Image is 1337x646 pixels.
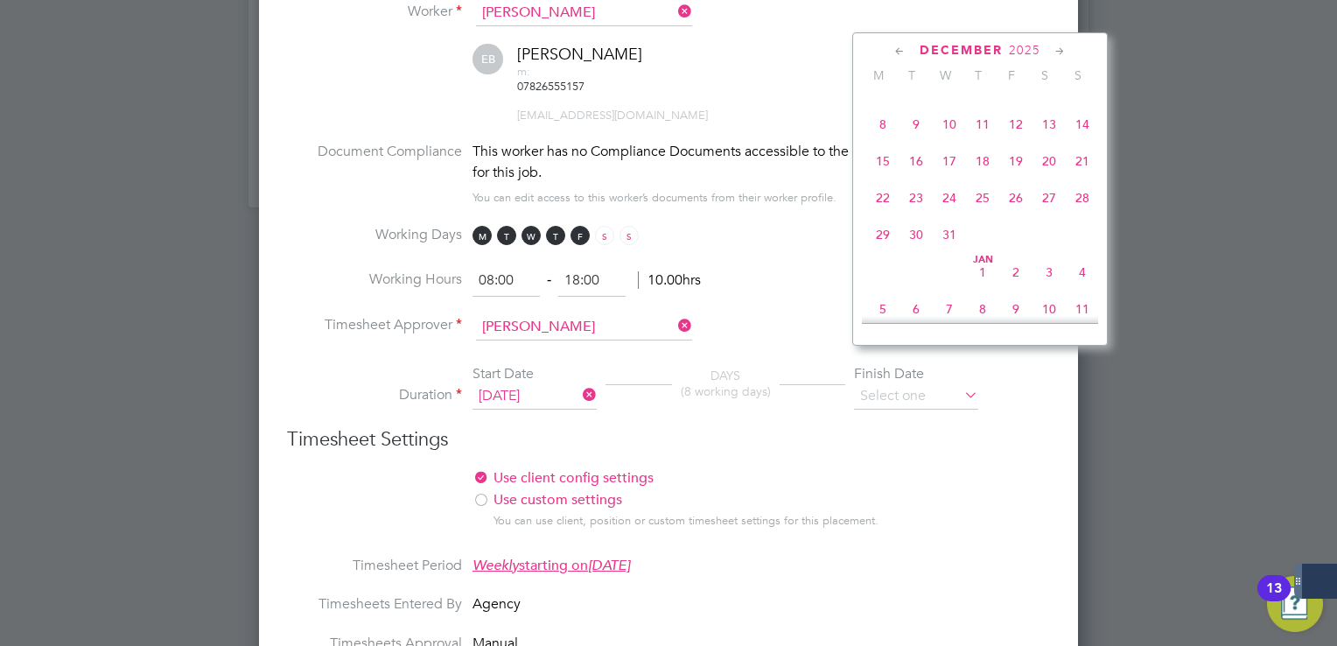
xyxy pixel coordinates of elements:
[1028,67,1061,83] span: S
[1009,43,1040,58] span: 2025
[546,226,565,245] span: T
[681,383,771,399] span: (8 working days)
[928,67,962,83] span: W
[920,43,1003,58] span: December
[476,314,692,341] input: Search for...
[1267,576,1323,632] button: Open Resource Center, 13 new notifications
[497,226,516,245] span: T
[472,141,1050,183] div: This worker has no Compliance Documents accessible to the End Hirer and might not qualify for thi...
[472,226,492,245] span: M
[899,108,933,141] span: 9
[899,144,933,178] span: 16
[287,270,462,289] label: Working Hours
[1066,256,1099,289] span: 4
[472,187,836,208] div: You can edit access to this worker’s documents from their worker profile.
[588,557,630,574] em: [DATE]
[287,226,462,244] label: Working Days
[899,218,933,251] span: 30
[854,365,978,383] div: Finish Date
[472,265,540,297] input: 08:00
[472,557,630,574] span: starting on
[899,181,933,214] span: 23
[1066,181,1099,214] span: 28
[287,316,462,334] label: Timesheet Approver
[1061,67,1095,83] span: S
[966,256,999,289] span: 1
[1032,144,1066,178] span: 20
[287,386,462,404] label: Duration
[472,595,521,613] span: Agency
[999,256,1032,289] span: 2
[999,292,1032,326] span: 9
[962,67,995,83] span: T
[517,64,530,79] span: m:
[999,144,1032,178] span: 19
[899,292,933,326] span: 6
[570,226,590,245] span: F
[472,44,503,74] span: EB
[517,44,642,64] span: [PERSON_NAME]
[619,226,639,245] span: S
[933,144,966,178] span: 17
[866,218,899,251] span: 29
[472,469,906,488] label: Use client config settings
[933,181,966,214] span: 24
[472,365,597,383] div: Start Date
[517,79,584,94] a: Call via 8x8
[595,226,614,245] span: S
[866,181,899,214] span: 22
[287,557,462,575] label: Timesheet Period
[543,271,555,289] span: ‐
[493,514,919,529] div: You can use client, position or custom timesheet settings for this placement.
[287,595,462,614] label: Timesheets Entered By
[854,383,978,410] input: Select one
[1066,144,1099,178] span: 21
[866,144,899,178] span: 15
[999,181,1032,214] span: 26
[1032,292,1066,326] span: 10
[472,557,519,574] em: Weekly
[999,108,1032,141] span: 12
[521,226,541,245] span: W
[472,383,597,410] input: Select one
[933,108,966,141] span: 10
[1066,292,1099,326] span: 11
[966,144,999,178] span: 18
[933,292,966,326] span: 7
[895,67,928,83] span: T
[862,67,895,83] span: M
[933,218,966,251] span: 31
[287,3,462,21] label: Worker
[1266,588,1282,611] div: 13
[1032,256,1066,289] span: 3
[966,181,999,214] span: 25
[672,368,780,399] div: DAYS
[1066,108,1099,141] span: 14
[995,67,1028,83] span: F
[966,256,999,264] span: Jan
[1032,181,1066,214] span: 27
[966,108,999,141] span: 11
[966,292,999,326] span: 8
[558,265,626,297] input: 17:00
[1032,108,1066,141] span: 13
[638,271,701,289] span: 10.00hrs
[866,108,899,141] span: 8
[472,491,906,509] label: Use custom settings
[287,141,462,205] label: Document Compliance
[287,427,1050,453] h3: Timesheet Settings
[866,292,899,326] span: 5
[517,108,708,123] span: [EMAIL_ADDRESS][DOMAIN_NAME]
